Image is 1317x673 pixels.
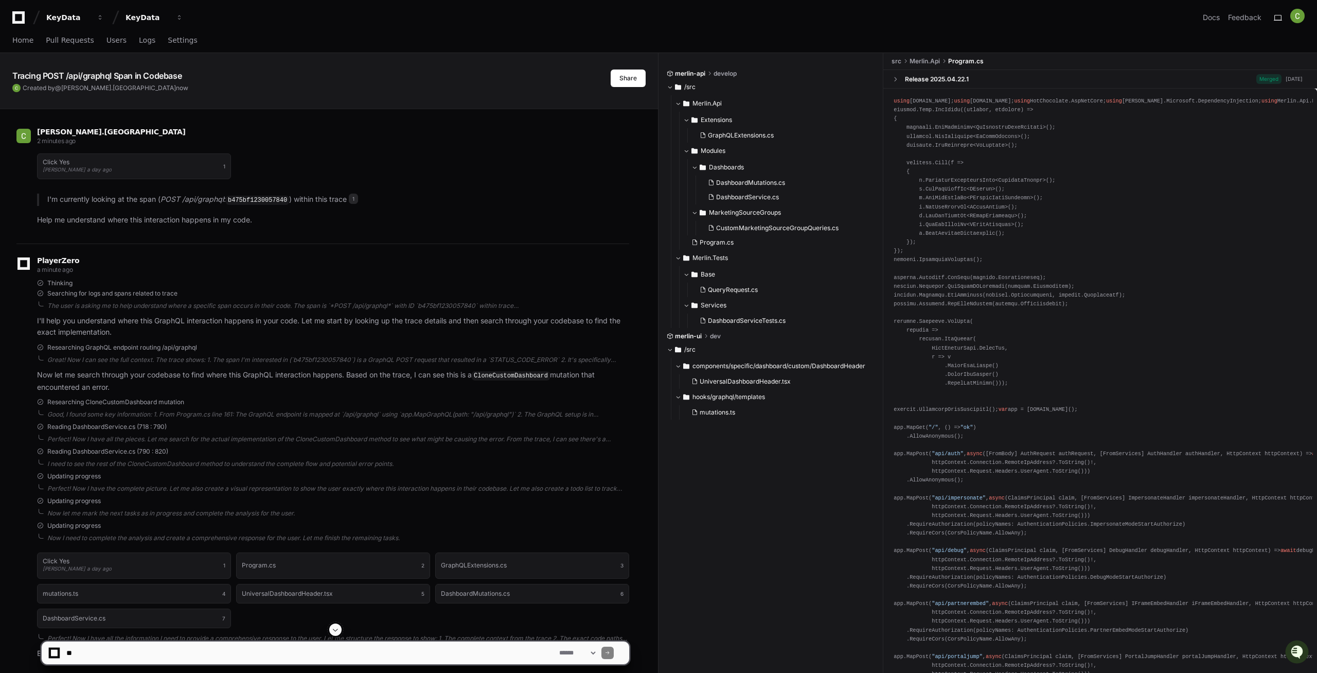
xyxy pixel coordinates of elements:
[683,391,689,403] svg: Directory
[37,128,186,136] span: [PERSON_NAME].[GEOGRAPHIC_DATA]
[441,562,507,568] h1: GraphQLExtensions.cs
[675,95,876,112] button: Merlin.Api
[242,591,333,597] h1: UniversalDashboardHeader.tsx
[37,553,231,578] button: Click Yes[PERSON_NAME] a day ago1
[73,108,124,116] a: Powered byPylon
[242,562,276,568] h1: Program.cs
[139,37,155,43] span: Logs
[222,614,225,623] span: 7
[37,315,629,339] p: I'll help you understand where this GraphQL interaction happens in your code. Let me start by loo...
[675,70,705,78] span: merlin-api
[620,561,624,570] span: 3
[10,41,187,58] div: Welcome
[43,615,105,622] h1: DashboardService.cs
[683,360,689,372] svg: Directory
[10,10,31,31] img: PlayerZero
[684,346,696,354] span: /src
[892,57,901,65] span: src
[1290,9,1305,23] img: ACg8ocIMhgArYgx6ZSQUNXU5thzs6UsPf9rb_9nFAWwzqr8JC4dkNA=s96-c
[222,590,225,598] span: 4
[700,408,735,417] span: mutations.ts
[675,343,681,356] svg: Directory
[42,8,108,27] button: KeyData
[47,497,101,505] span: Updating progress
[12,84,21,92] img: ACg8ocIMhgArYgx6ZSQUNXU5thzs6UsPf9rb_9nFAWwzqr8JC4dkNA=s96-c
[700,161,706,174] svg: Directory
[932,495,986,501] span: "api/impersonate"
[43,166,112,172] span: [PERSON_NAME] a day ago
[932,451,964,457] span: "api/auth"
[47,302,629,310] div: The user is asking me to help understand where a specific span occurs in their code. The span is ...
[692,99,722,108] span: Merlin.Api
[992,600,1008,607] span: async
[704,190,869,204] button: DashboardService.cs
[704,176,869,190] button: DashboardMutations.cs
[687,235,869,250] button: Program.cs
[47,472,101,480] span: Updating progress
[692,362,865,370] span: components/specific/dashboard/custom/DashboardHeader
[905,75,969,83] div: Release 2025.04.22.1
[1261,98,1277,104] span: using
[683,112,876,128] button: Extensions
[168,37,197,43] span: Settings
[667,341,876,358] button: /src
[47,423,167,431] span: Reading DashboardService.cs (718 : 790)
[894,98,910,104] span: using
[106,37,127,43] span: Users
[421,590,424,598] span: 5
[910,57,940,65] span: Merlin.Api
[43,565,112,572] span: [PERSON_NAME] a day ago
[1280,547,1296,554] span: await
[714,70,737,78] span: develop
[691,114,698,126] svg: Directory
[675,389,876,405] button: hooks/graphql/templates
[46,37,94,43] span: Pull Requests
[691,159,876,176] button: Dashboards
[708,131,774,140] span: GraphQLExtensions.cs
[954,98,970,104] span: using
[421,561,424,570] span: 2
[696,128,869,143] button: GraphQLExtensions.cs
[46,29,94,53] a: Pull Requests
[999,406,1008,412] span: var
[701,116,732,124] span: Extensions
[687,374,869,389] button: UniversalDashboardHeader.tsx
[47,522,101,530] span: Updating progress
[37,609,231,628] button: DashboardService.cs7
[47,534,629,542] div: Now I need to complete the analysis and create a comprehensive response for the user. Let me fini...
[1106,98,1122,104] span: using
[47,194,629,206] p: I'm currently looking at the span ( : ) within this trace
[236,553,430,578] button: Program.cs2
[932,600,989,607] span: "api/partnerembed"
[161,195,224,203] em: POST /api/graphql
[708,286,758,294] span: QueryRequest.cs
[1284,639,1312,667] iframe: Open customer support
[47,447,168,456] span: Reading DashboardService.cs (790 : 820)
[948,57,984,65] span: Program.cs
[667,79,876,95] button: /src
[226,196,289,205] code: b475bf1230057840
[709,209,781,217] span: MarketingSourceGroups
[175,80,187,92] button: Start new chat
[37,369,629,393] p: Now let me search through your codebase to find where this GraphQL interaction happens. Based on ...
[710,332,721,340] span: dev
[701,301,726,309] span: Services
[12,71,182,81] app-text-character-animate: Tracing POST /api/graphql Span in Codebase
[611,70,646,87] button: Share
[236,584,430,603] button: UniversalDashboardHeader.tsx5
[929,424,938,430] span: "/"
[37,137,76,145] span: 2 minutes ago
[675,250,876,266] button: Merlin.Tests
[683,252,689,264] svg: Directory
[43,591,78,597] h1: mutations.ts
[700,206,706,219] svg: Directory
[701,270,715,279] span: Base
[700,377,791,386] span: UniversalDashboardHeader.tsx
[43,558,112,564] h1: Click Yes
[47,485,629,493] div: Perfect! Now I have the complete picture. Let me also create a visual representation to show the ...
[709,163,744,171] span: Dashboards
[687,405,869,420] button: mutations.ts
[1228,12,1261,23] button: Feedback
[716,224,839,232] span: CustomMarketingSourceGroupQueries.cs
